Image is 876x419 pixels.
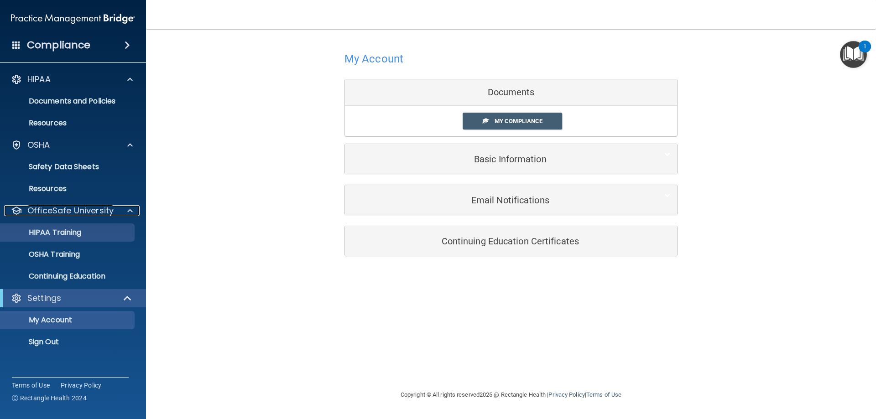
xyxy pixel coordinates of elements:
[61,381,102,390] a: Privacy Policy
[586,391,621,398] a: Terms of Use
[12,393,87,403] span: Ⓒ Rectangle Health 2024
[495,118,542,124] span: My Compliance
[352,195,642,205] h5: Email Notifications
[27,293,61,304] p: Settings
[27,74,51,85] p: HIPAA
[11,205,133,216] a: OfficeSafe University
[344,380,678,409] div: Copyright © All rights reserved 2025 @ Rectangle Health | |
[352,236,642,246] h5: Continuing Education Certificates
[11,10,135,28] img: PMB logo
[6,250,80,259] p: OSHA Training
[344,53,403,65] h4: My Account
[6,119,130,128] p: Resources
[27,39,90,52] h4: Compliance
[12,381,50,390] a: Terms of Use
[840,41,867,68] button: Open Resource Center, 1 new notification
[6,97,130,106] p: Documents and Policies
[863,47,866,58] div: 1
[11,293,132,304] a: Settings
[6,337,130,347] p: Sign Out
[11,74,133,85] a: HIPAA
[6,184,130,193] p: Resources
[548,391,584,398] a: Privacy Policy
[27,140,50,150] p: OSHA
[6,272,130,281] p: Continuing Education
[352,154,642,164] h5: Basic Information
[352,231,670,251] a: Continuing Education Certificates
[345,79,677,106] div: Documents
[6,162,130,171] p: Safety Data Sheets
[352,190,670,210] a: Email Notifications
[11,140,133,150] a: OSHA
[352,149,670,169] a: Basic Information
[6,228,81,237] p: HIPAA Training
[27,205,114,216] p: OfficeSafe University
[6,316,130,325] p: My Account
